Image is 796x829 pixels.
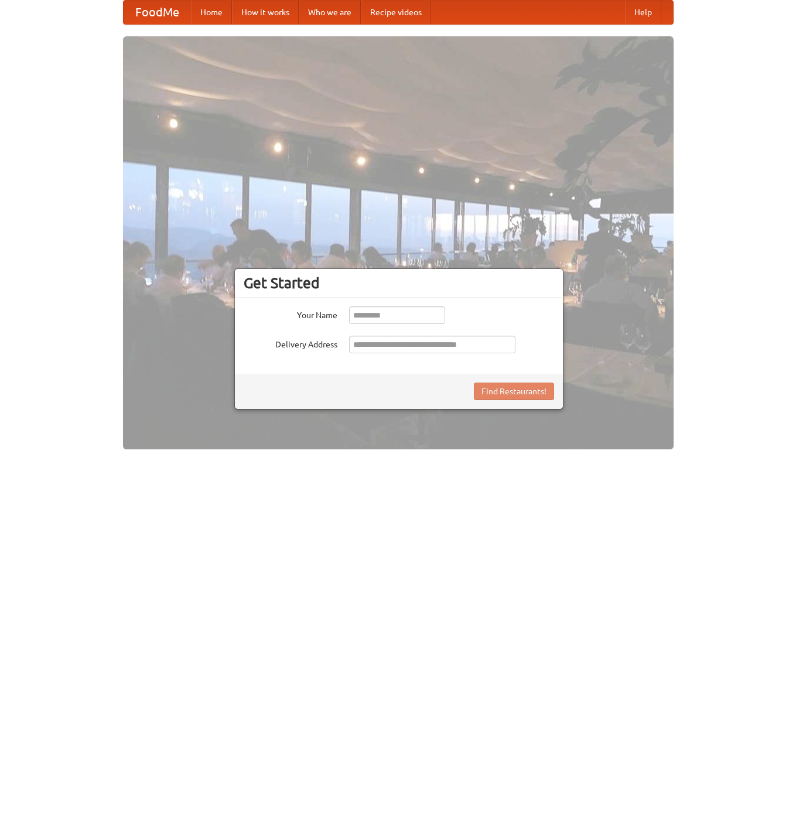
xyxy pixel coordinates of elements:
[625,1,661,24] a: Help
[244,336,337,350] label: Delivery Address
[191,1,232,24] a: Home
[299,1,361,24] a: Who we are
[124,1,191,24] a: FoodMe
[244,274,554,292] h3: Get Started
[244,306,337,321] label: Your Name
[361,1,431,24] a: Recipe videos
[474,383,554,400] button: Find Restaurants!
[232,1,299,24] a: How it works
